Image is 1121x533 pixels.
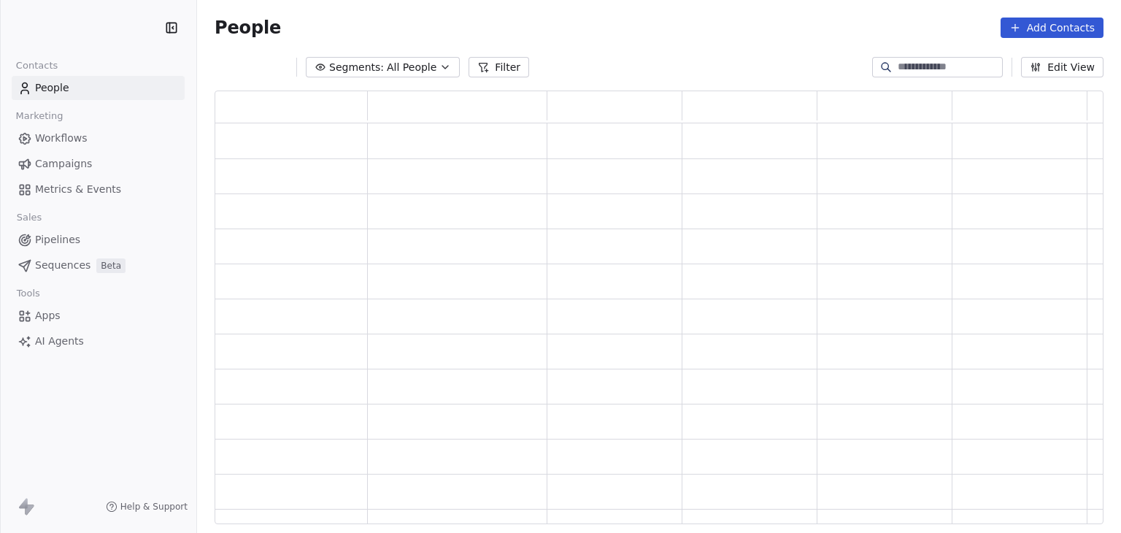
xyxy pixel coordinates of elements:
a: Help & Support [106,501,188,513]
a: People [12,76,185,100]
a: Pipelines [12,228,185,252]
a: SequencesBeta [12,253,185,277]
span: Apps [35,308,61,323]
span: Workflows [35,131,88,146]
span: AI Agents [35,334,84,349]
a: Campaigns [12,152,185,176]
span: Help & Support [120,501,188,513]
a: Metrics & Events [12,177,185,202]
span: Segments: [329,60,384,75]
span: Marketing [9,105,69,127]
span: Sales [10,207,48,229]
span: Beta [96,258,126,273]
a: Apps [12,304,185,328]
a: Workflows [12,126,185,150]
span: People [35,80,69,96]
span: People [215,17,281,39]
span: Contacts [9,55,64,77]
span: All People [387,60,436,75]
button: Filter [469,57,529,77]
span: Pipelines [35,232,80,248]
button: Add Contacts [1001,18,1103,38]
span: Metrics & Events [35,182,121,197]
span: Sequences [35,258,90,273]
span: Tools [10,283,46,304]
button: Edit View [1021,57,1103,77]
span: Campaigns [35,156,92,172]
a: AI Agents [12,329,185,353]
